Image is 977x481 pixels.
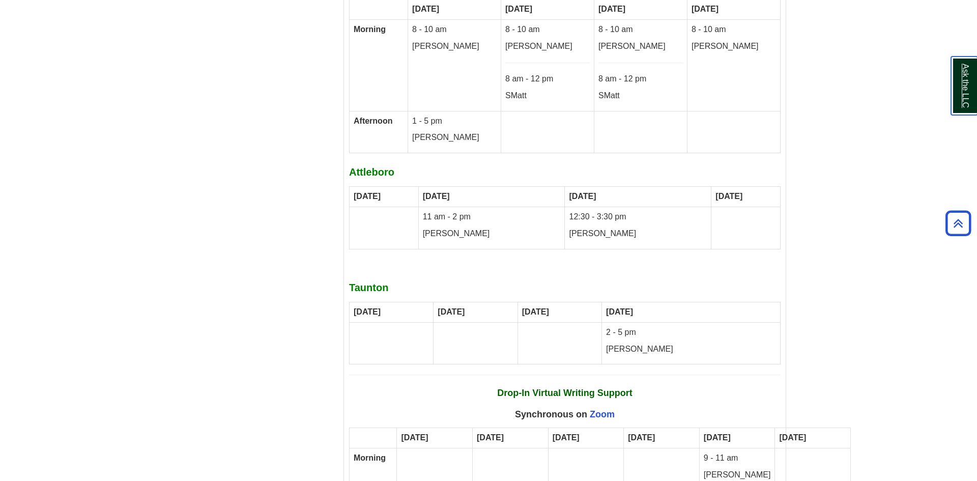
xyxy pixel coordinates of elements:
[349,166,394,178] strong: Attleboro
[477,433,504,442] strong: [DATE]
[497,388,632,398] strong: Drop-In Virtual Writing Support
[412,116,497,127] p: 1 - 5 pm
[412,5,439,13] strong: [DATE]
[704,433,731,442] strong: [DATE]
[942,216,974,230] a: Back to Top
[354,454,386,462] strong: Morning
[598,73,683,85] p: 8 am - 12 pm
[505,24,590,36] p: 8 - 10 am
[515,409,615,419] span: Synchronous on
[412,132,497,144] p: [PERSON_NAME]
[412,24,497,36] p: 8 - 10 am
[522,307,549,316] strong: [DATE]
[438,307,465,316] strong: [DATE]
[606,307,633,316] strong: [DATE]
[505,73,590,85] p: 8 am - 12 pm
[412,41,497,52] p: [PERSON_NAME]
[598,5,625,13] strong: [DATE]
[598,90,683,102] p: SMatt
[354,192,381,201] strong: [DATE]
[606,327,776,338] p: 2 - 5 pm
[606,344,776,355] p: [PERSON_NAME]
[598,41,683,52] p: [PERSON_NAME]
[505,5,532,13] strong: [DATE]
[423,192,450,201] strong: [DATE]
[692,5,719,13] strong: [DATE]
[569,211,707,223] p: 12:30 - 3:30 pm
[505,41,590,52] p: [PERSON_NAME]
[590,409,615,419] a: Zoom
[704,469,771,481] p: [PERSON_NAME]
[715,192,742,201] strong: [DATE]
[401,433,428,442] strong: [DATE]
[349,282,388,293] strong: Taunton
[692,41,776,52] p: [PERSON_NAME]
[505,90,590,102] p: SMatt
[704,452,771,464] p: 9 - 11 am
[354,307,381,316] strong: [DATE]
[569,192,596,201] strong: [DATE]
[423,228,561,240] p: [PERSON_NAME]
[354,25,386,34] strong: Morning
[779,433,806,442] strong: [DATE]
[692,24,776,36] p: 8 - 10 am
[598,24,683,36] p: 8 - 10 am
[354,117,392,125] strong: Afternoon
[423,211,561,223] p: 11 am - 2 pm
[628,433,655,442] strong: [DATE]
[553,433,580,442] strong: [DATE]
[569,228,707,240] p: [PERSON_NAME]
